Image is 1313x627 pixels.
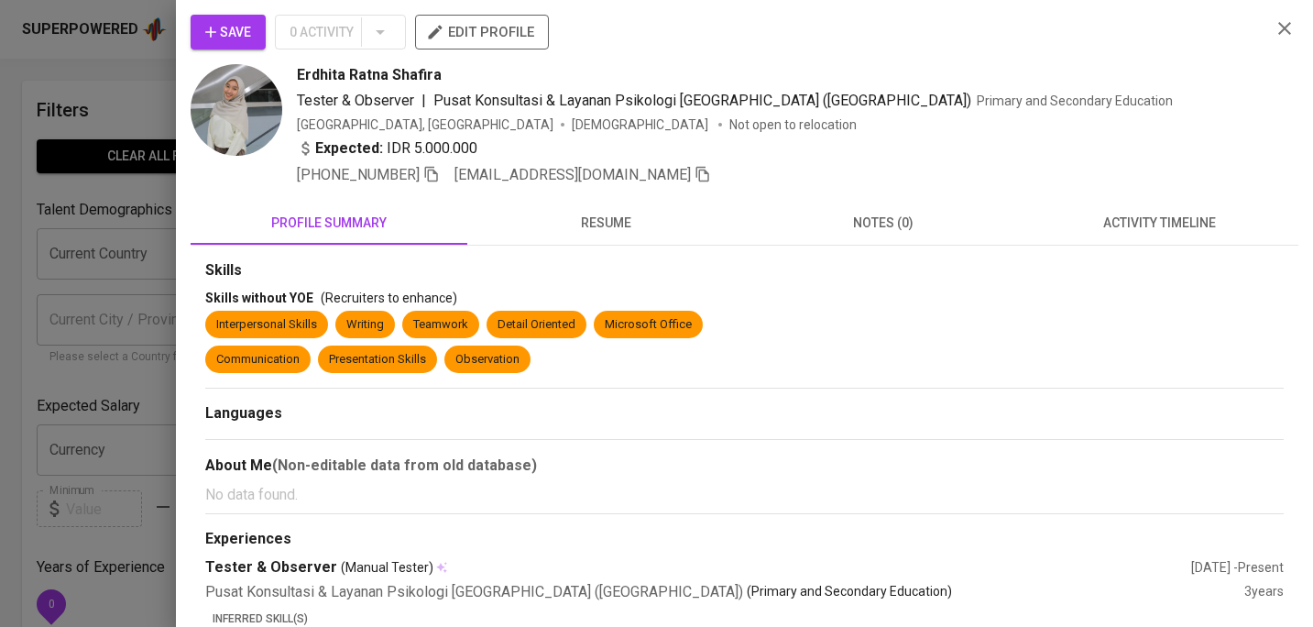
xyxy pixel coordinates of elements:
span: (Recruiters to enhance) [321,291,457,305]
p: (Primary and Secondary Education) [747,582,952,603]
p: Inferred Skill(s) [213,610,1284,627]
b: Expected: [315,137,383,159]
div: Skills [205,260,1284,281]
span: Tester & Observer [297,92,414,109]
div: Detail Oriented [498,316,575,334]
button: Save [191,15,266,49]
p: Not open to relocation [729,115,857,134]
span: activity timeline [1033,212,1287,235]
div: About Me [205,455,1284,477]
span: Pusat Konsultasi & Layanan Psikologi [GEOGRAPHIC_DATA] ([GEOGRAPHIC_DATA]) [433,92,971,109]
div: Teamwork [413,316,468,334]
div: Presentation Skills [329,351,426,368]
div: Interpersonal Skills [216,316,317,334]
span: edit profile [430,20,534,44]
span: Primary and Secondary Education [977,93,1173,108]
div: [DATE] - Present [1191,558,1284,577]
a: edit profile [415,24,549,38]
div: Observation [455,351,520,368]
span: Erdhita Ratna Shafira [297,64,442,86]
div: Languages [205,403,1284,424]
p: No data found. [205,484,1284,506]
span: [DEMOGRAPHIC_DATA] [572,115,711,134]
span: Save [205,21,251,44]
div: Writing [346,316,384,334]
div: Experiences [205,529,1284,550]
span: (Manual Tester) [341,558,433,577]
div: 3 years [1244,582,1284,603]
div: Pusat Konsultasi & Layanan Psikologi [GEOGRAPHIC_DATA] ([GEOGRAPHIC_DATA]) [205,582,1244,603]
span: [EMAIL_ADDRESS][DOMAIN_NAME] [454,166,691,183]
span: Skills without YOE [205,291,313,305]
span: profile summary [202,212,456,235]
div: Communication [216,351,300,368]
span: | [421,90,426,112]
button: edit profile [415,15,549,49]
div: [GEOGRAPHIC_DATA], [GEOGRAPHIC_DATA] [297,115,553,134]
span: [PHONE_NUMBER] [297,166,420,183]
div: IDR 5.000.000 [297,137,477,159]
b: (Non-editable data from old database) [272,456,537,474]
span: resume [478,212,733,235]
div: Microsoft Office [605,316,692,334]
span: notes (0) [756,212,1011,235]
div: Tester & Observer [205,557,1191,578]
img: eda9ca3a9a2e2bd46aea9412555529e8.jpg [191,64,282,156]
